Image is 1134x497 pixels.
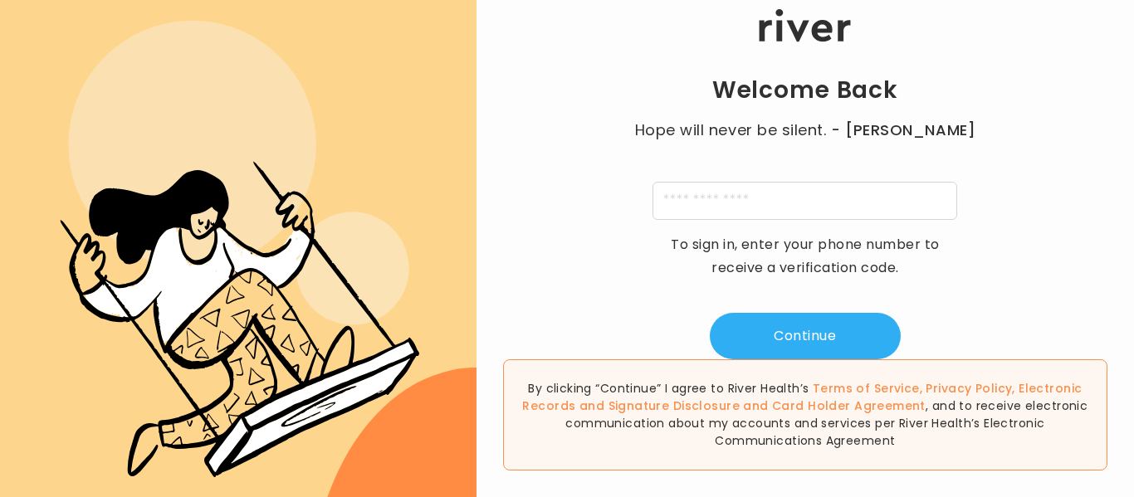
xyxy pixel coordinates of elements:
[772,397,926,414] a: Card Holder Agreement
[926,380,1012,397] a: Privacy Policy
[503,359,1107,470] div: By clicking “Continue” I agree to River Health’s
[831,119,975,142] span: - [PERSON_NAME]
[712,76,898,105] h1: Welcome Back
[522,380,1082,414] a: Electronic Records and Signature Disclosure
[813,380,920,397] a: Terms of Service
[565,397,1088,449] span: , and to receive electronic communication about my accounts and services per River Health’s Elect...
[710,313,901,359] button: Continue
[618,119,992,142] p: Hope will never be silent.
[522,380,1082,414] span: , , and
[660,233,951,280] p: To sign in, enter your phone number to receive a verification code.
